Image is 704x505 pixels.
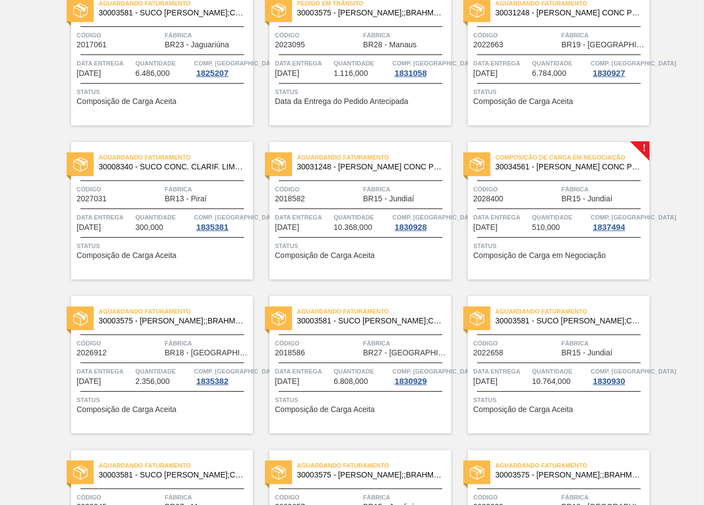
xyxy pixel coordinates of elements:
a: Comp. [GEOGRAPHIC_DATA]1830927 [591,58,647,78]
div: 1825207 [194,69,230,78]
span: 2017061 [77,41,107,49]
span: 2018586 [275,349,305,357]
span: 30003581 - SUCO CONCENT LIMAO;CLARIFIC.C/SO2;PEPSI; [495,317,641,325]
span: 6.486,000 [136,69,170,78]
span: 2027031 [77,195,107,203]
span: Status [275,394,448,405]
span: Fábrica [165,492,250,503]
span: 10.764,000 [532,377,571,386]
span: Status [77,394,250,405]
span: Aguardando Faturamento [99,152,253,163]
span: Data entrega [77,366,133,377]
span: 10.368,000 [334,223,372,232]
span: Composição de Carga Aceita [473,405,573,414]
span: Aguardando Faturamento [495,460,649,471]
span: 23/09/2025 [473,69,497,78]
span: Composição de Carga em Negociação [473,251,605,260]
img: status [272,465,286,480]
span: Composição de Carga Aceita [77,97,176,106]
span: 30008340 - SUCO CONC. CLARIF. LIMÃO SICILIANO [99,163,244,171]
span: Data entrega [77,58,133,69]
span: Fábrica [363,492,448,503]
span: Quantidade [136,366,192,377]
a: !statusComposição de Carga em Negociação30034561 - [PERSON_NAME] CONC PRESV 51KGCódigo2028400Fábr... [451,142,649,279]
span: Comp. Carga [194,366,279,377]
span: 30034561 - SUCO LARANJA CONC PRESV 51KG [495,163,641,171]
span: 30003581 - SUCO CONCENT LIMAO;CLARIFIC.C/SO2;PEPSI; [99,9,244,17]
a: Comp. [GEOGRAPHIC_DATA]1825207 [194,58,250,78]
img: status [470,465,484,480]
div: 1831058 [392,69,429,78]
span: 2023095 [275,41,305,49]
span: 6.784,000 [532,69,566,78]
img: status [73,157,88,172]
a: Comp. [GEOGRAPHIC_DATA]1830928 [392,212,448,232]
span: BR15 - Jundiaí [363,195,414,203]
span: Aguardando Faturamento [495,306,649,317]
div: 1835381 [194,223,230,232]
span: Quantidade [136,212,192,223]
div: 1830927 [591,69,627,78]
span: Composição de Carga Aceita [77,251,176,260]
span: Aguardando Faturamento [99,460,253,471]
span: 24/09/2025 [275,223,299,232]
span: Data entrega [473,58,529,69]
span: 25/09/2025 [77,377,101,386]
span: Composição de Carga Aceita [77,405,176,414]
span: 30003575 - SUCO CONCENT LIMAO;;BRAHMA;BOMBONA 62KG; [297,9,442,17]
span: BR18 - Pernambuco [165,349,250,357]
span: Quantidade [334,212,390,223]
a: Comp. [GEOGRAPHIC_DATA]1835381 [194,212,250,232]
div: 1830928 [392,223,429,232]
span: 25/09/2025 [275,377,299,386]
span: Fábrica [561,184,647,195]
span: Quantidade [532,212,588,223]
span: 30003575 - SUCO CONCENT LIMAO;;BRAHMA;BOMBONA 62KG; [99,317,244,325]
span: Código [77,30,162,41]
span: 2022658 [473,349,503,357]
span: BR13 - Piraí [165,195,207,203]
span: Código [77,338,162,349]
span: Quantidade [334,366,390,377]
a: statusAguardando Faturamento30008340 - SUCO CONC. CLARIF. LIMÃO SICILIANOCódigo2027031FábricaBR13... [55,142,253,279]
span: Composição de Carga Aceita [275,251,375,260]
span: BR15 - Jundiaí [561,195,613,203]
span: 20/09/2025 [77,69,101,78]
span: Data entrega [275,58,331,69]
span: 24/09/2025 [473,223,497,232]
img: status [272,3,286,18]
span: 6.808,000 [334,377,368,386]
img: status [470,157,484,172]
span: 2018582 [275,195,305,203]
span: Fábrica [363,184,448,195]
span: 2022663 [473,41,503,49]
span: 30003575 - SUCO CONCENT LIMAO;;BRAHMA;BOMBONA 62KG; [495,471,641,479]
span: BR28 - Manaus [363,41,416,49]
img: status [272,311,286,326]
span: Comp. Carga [392,212,478,223]
img: status [272,157,286,172]
span: Código [275,184,360,195]
span: Comp. Carga [591,212,676,223]
span: Status [473,86,647,97]
span: Comp. Carga [194,212,279,223]
span: Quantidade [532,366,588,377]
a: statusAguardando Faturamento30003581 - SUCO [PERSON_NAME];CLARIFIC.C/SO2;PEPSI;Código2022658Fábri... [451,296,649,433]
span: Fábrica [363,338,448,349]
span: BR27 - Nova Minas [363,349,448,357]
span: Data entrega [473,366,529,377]
span: Aguardando Faturamento [99,306,253,317]
a: Comp. [GEOGRAPHIC_DATA]1830930 [591,366,647,386]
span: Código [77,184,162,195]
span: Data da Entrega do Pedido Antecipada [275,97,408,106]
span: Código [473,30,559,41]
span: Comp. Carga [392,58,478,69]
span: Quantidade [136,58,192,69]
span: 1.116,000 [334,69,368,78]
a: Comp. [GEOGRAPHIC_DATA]1837494 [591,212,647,232]
a: statusAguardando Faturamento30031248 - [PERSON_NAME] CONC PRESV 63 5 KGCódigo2018582FábricaBR15 -... [253,142,451,279]
span: Fábrica [561,338,647,349]
span: 2028400 [473,195,503,203]
span: Aguardando Faturamento [297,306,451,317]
span: Status [473,240,647,251]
